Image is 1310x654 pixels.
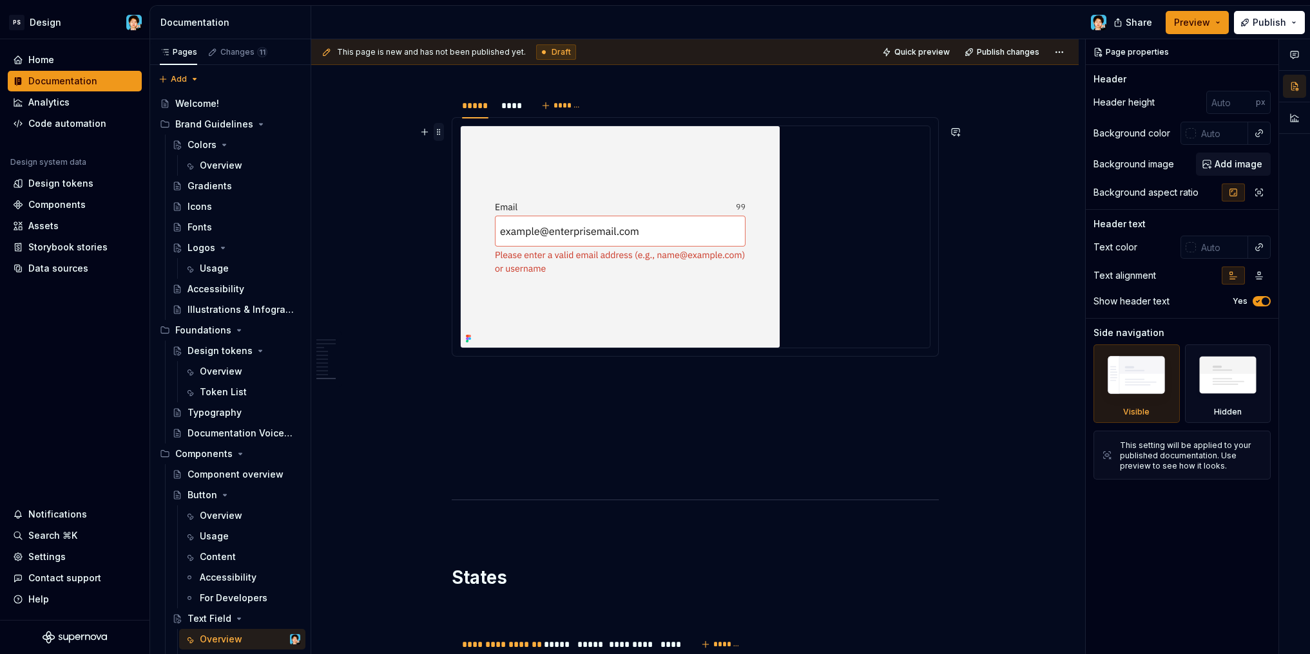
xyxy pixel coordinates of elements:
[167,135,305,155] a: Colors
[155,444,305,464] div: Components
[188,283,244,295] div: Accessibility
[28,508,87,521] div: Notifications
[175,118,253,131] div: Brand Guidelines
[175,97,219,110] div: Welcome!
[1093,295,1170,308] div: Show header text
[8,547,142,567] a: Settings
[28,117,106,130] div: Code automation
[188,489,217,501] div: Button
[200,592,267,604] div: For Developers
[1093,218,1146,230] div: Header text
[171,74,187,84] span: Add
[1093,96,1155,109] div: Header height
[28,177,93,190] div: Design tokens
[179,629,305,649] a: OverviewLeo
[43,631,107,644] svg: Supernova Logo
[1166,11,1229,34] button: Preview
[179,567,305,588] a: Accessibility
[200,365,242,378] div: Overview
[1093,241,1137,254] div: Text color
[167,176,305,196] a: Gradients
[1091,15,1106,30] img: Leo
[8,589,142,610] button: Help
[188,468,284,481] div: Component overview
[257,47,267,57] span: 11
[179,547,305,567] a: Content
[28,262,88,275] div: Data sources
[8,504,142,525] button: Notifications
[167,402,305,423] a: Typography
[200,262,229,275] div: Usage
[167,299,305,320] a: Illustrations & Infographics
[8,71,142,91] a: Documentation
[188,612,231,625] div: Text Field
[167,196,305,217] a: Icons
[8,173,142,194] a: Design tokens
[188,221,212,234] div: Fonts
[28,529,77,542] div: Search ⌘K
[188,180,232,192] div: Gradients
[179,505,305,526] a: Overview
[1093,127,1170,140] div: Background color
[452,566,507,588] strong: States
[200,159,242,172] div: Overview
[8,525,142,546] button: Search ⌘K
[8,194,142,215] a: Components
[1107,11,1161,34] button: Share
[1233,296,1247,306] label: Yes
[8,216,142,236] a: Assets
[9,15,24,30] div: PS
[1215,158,1262,171] span: Add image
[200,386,247,398] div: Token List
[155,320,305,341] div: Foundations
[1253,16,1286,29] span: Publish
[167,238,305,258] a: Logos
[3,8,147,36] button: PSDesignLeo
[8,237,142,257] a: Storybook stories
[1093,269,1156,282] div: Text alignment
[200,571,256,584] div: Accessibility
[167,608,305,629] a: Text Field
[1123,407,1150,417] div: Visible
[8,568,142,588] button: Contact support
[28,96,70,109] div: Analytics
[1256,97,1266,107] p: px
[200,530,229,543] div: Usage
[188,406,242,419] div: Typography
[167,464,305,485] a: Component overview
[220,47,267,57] div: Changes
[1206,91,1256,114] input: Auto
[126,15,142,30] img: Leo
[155,70,203,88] button: Add
[167,423,305,444] a: Documentation Voice & Style
[30,16,61,29] div: Design
[160,47,197,57] div: Pages
[167,485,305,505] a: Button
[8,113,142,134] a: Code automation
[878,43,956,61] button: Quick preview
[1174,16,1210,29] span: Preview
[461,126,780,348] img: 2788335b-69e6-4a2e-81b2-76d4623f59e8.png
[179,258,305,279] a: Usage
[8,92,142,113] a: Analytics
[175,447,233,460] div: Components
[188,241,215,254] div: Logos
[28,593,49,606] div: Help
[1093,326,1164,339] div: Side navigation
[961,43,1045,61] button: Publish changes
[28,550,66,563] div: Settings
[552,47,571,57] span: Draft
[28,198,86,211] div: Components
[200,633,242,646] div: Overview
[160,16,305,29] div: Documentation
[1196,153,1271,176] button: Add image
[179,155,305,176] a: Overview
[28,75,97,88] div: Documentation
[1196,122,1248,145] input: Auto
[28,241,108,254] div: Storybook stories
[1196,236,1248,259] input: Auto
[188,427,294,440] div: Documentation Voice & Style
[337,47,526,57] span: This page is new and has not been published yet.
[1126,16,1152,29] span: Share
[1093,344,1180,423] div: Visible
